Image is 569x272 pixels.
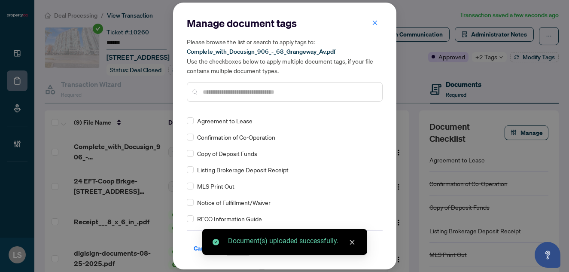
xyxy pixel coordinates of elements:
[213,239,219,245] span: check-circle
[187,16,383,30] h2: Manage document tags
[197,132,275,142] span: Confirmation of Co-Operation
[197,149,257,158] span: Copy of Deposit Funds
[228,236,357,246] div: Document(s) uploaded successfully.
[197,198,271,207] span: Notice of Fulfillment/Waiver
[349,239,355,245] span: close
[197,214,262,223] span: RECO Information Guide
[535,242,560,268] button: Open asap
[372,20,378,26] span: close
[197,116,253,125] span: Agreement to Lease
[187,241,219,256] button: Cancel
[197,181,234,191] span: MLS Print Out
[347,238,357,247] a: Close
[187,37,383,75] h5: Please browse the list or search to apply tags to: Use the checkboxes below to apply multiple doc...
[197,165,289,174] span: Listing Brokerage Deposit Receipt
[194,241,213,255] span: Cancel
[187,48,335,55] span: Complete_with_Docusign_906_-_68_Grangeway_Av.pdf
